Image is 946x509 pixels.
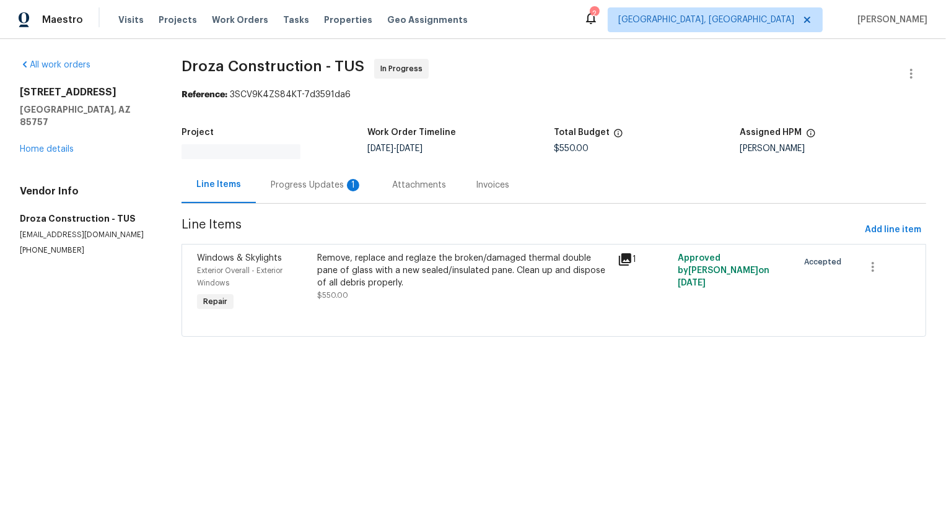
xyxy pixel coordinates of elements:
span: Maestro [42,14,83,26]
div: Line Items [196,178,241,191]
div: [PERSON_NAME] [740,144,927,153]
div: 1 [618,252,670,267]
p: [PHONE_NUMBER] [20,245,152,256]
span: Droza Construction - TUS [182,59,364,74]
div: Attachments [392,179,446,191]
span: $550.00 [317,292,348,299]
div: Invoices [476,179,509,191]
span: $550.00 [554,144,589,153]
span: [GEOGRAPHIC_DATA], [GEOGRAPHIC_DATA] [618,14,794,26]
a: Home details [20,145,74,154]
span: [DATE] [368,144,394,153]
div: 1 [347,179,359,191]
h5: Work Order Timeline [368,128,457,137]
span: Tasks [283,15,309,24]
span: [DATE] [397,144,423,153]
span: Repair [198,295,232,308]
span: - [368,144,423,153]
span: Exterior Overall - Exterior Windows [197,267,282,287]
span: Windows & Skylights [197,254,282,263]
p: [EMAIL_ADDRESS][DOMAIN_NAME] [20,230,152,240]
span: The hpm assigned to this work order. [806,128,816,144]
span: Properties [324,14,372,26]
span: Accepted [804,256,846,268]
span: [DATE] [678,279,706,287]
span: [PERSON_NAME] [852,14,927,26]
button: Add line item [860,219,926,241]
div: Remove, replace and reglaze the broken/damaged thermal double pane of glass with a new sealed/ins... [317,252,610,289]
h4: Vendor Info [20,185,152,198]
div: Progress Updates [271,179,362,191]
span: Visits [118,14,144,26]
h5: [GEOGRAPHIC_DATA], AZ 85757 [20,103,152,128]
b: Reference: [182,90,227,99]
h2: [STREET_ADDRESS] [20,86,152,98]
h5: Project [182,128,214,137]
span: Geo Assignments [387,14,468,26]
span: Approved by [PERSON_NAME] on [678,254,769,287]
div: 3SCV9K4ZS84KT-7d3591da6 [182,89,926,101]
span: Add line item [865,222,921,238]
a: All work orders [20,61,90,69]
span: The total cost of line items that have been proposed by Opendoor. This sum includes line items th... [613,128,623,144]
div: 2 [590,7,598,20]
span: Work Orders [212,14,268,26]
span: Line Items [182,219,860,241]
h5: Assigned HPM [740,128,802,137]
h5: Total Budget [554,128,610,137]
span: Projects [159,14,197,26]
span: In Progress [380,63,427,75]
h5: Droza Construction - TUS [20,212,152,225]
